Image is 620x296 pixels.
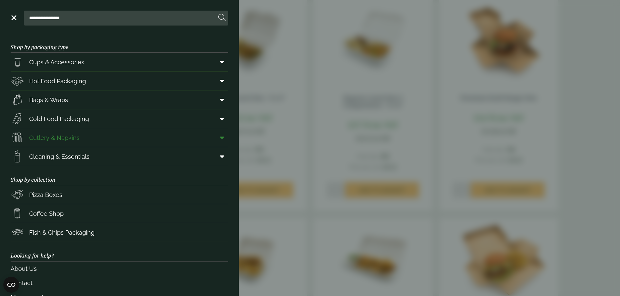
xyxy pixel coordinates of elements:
[29,190,62,199] span: Pizza Boxes
[29,209,64,218] span: Coffee Shop
[11,128,228,147] a: Cutlery & Napkins
[29,133,80,142] span: Cutlery & Napkins
[11,188,24,201] img: Pizza_boxes.svg
[11,53,228,71] a: Cups & Accessories
[11,33,228,53] h3: Shop by packaging type
[29,58,84,67] span: Cups & Accessories
[11,276,228,290] a: Contact
[11,223,228,242] a: Fish & Chips Packaging
[11,226,24,239] img: FishNchip_box.svg
[29,114,89,123] span: Cold Food Packaging
[29,152,90,161] span: Cleaning & Essentials
[11,185,228,204] a: Pizza Boxes
[29,228,95,237] span: Fish & Chips Packaging
[3,277,19,293] button: Open CMP widget
[11,242,228,261] h3: Looking for help?
[11,147,228,166] a: Cleaning & Essentials
[11,262,228,276] a: About Us
[11,72,228,90] a: Hot Food Packaging
[11,74,24,88] img: Deli_box.svg
[29,77,86,86] span: Hot Food Packaging
[11,204,228,223] a: Coffee Shop
[11,112,24,125] img: Sandwich_box.svg
[11,131,24,144] img: Cutlery.svg
[11,55,24,69] img: PintNhalf_cup.svg
[11,150,24,163] img: open-wipe.svg
[11,166,228,185] h3: Shop by collection
[11,207,24,220] img: HotDrink_paperCup.svg
[11,109,228,128] a: Cold Food Packaging
[11,90,228,109] a: Bags & Wraps
[29,95,68,104] span: Bags & Wraps
[11,93,24,106] img: Paper_carriers.svg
